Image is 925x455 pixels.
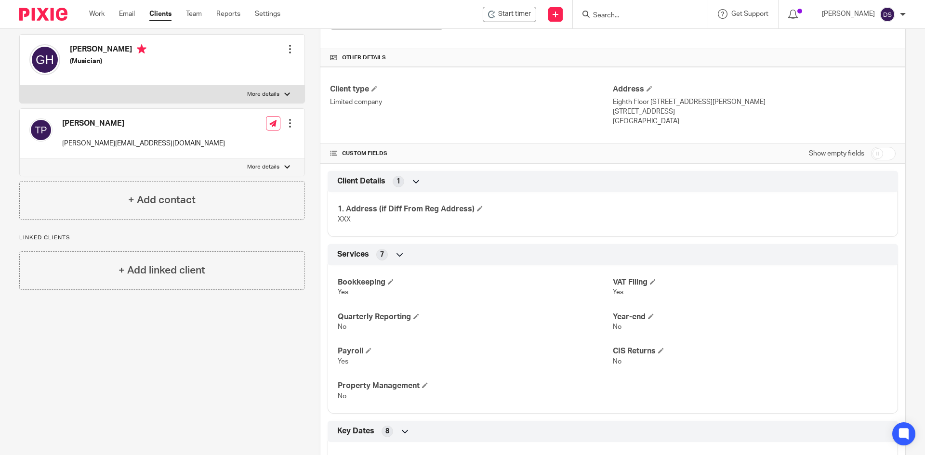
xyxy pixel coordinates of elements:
[19,234,305,242] p: Linked clients
[330,150,613,157] h4: CUSTOM FIELDS
[119,263,205,278] h4: + Add linked client
[29,118,53,142] img: svg%3E
[342,54,386,62] span: Other details
[149,9,172,19] a: Clients
[137,44,146,54] i: Primary
[70,44,146,56] h4: [PERSON_NAME]
[396,177,400,186] span: 1
[731,11,768,17] span: Get Support
[337,426,374,436] span: Key Dates
[19,8,67,21] img: Pixie
[70,56,146,66] h5: (Musician)
[337,176,385,186] span: Client Details
[338,381,613,391] h4: Property Management
[613,346,888,356] h4: CIS Returns
[822,9,875,19] p: [PERSON_NAME]
[186,9,202,19] a: Team
[613,358,621,365] span: No
[592,12,679,20] input: Search
[255,9,280,19] a: Settings
[613,324,621,330] span: No
[216,9,240,19] a: Reports
[338,216,351,223] span: XXX
[338,312,613,322] h4: Quarterly Reporting
[880,7,895,22] img: svg%3E
[330,97,613,107] p: Limited company
[809,149,864,158] label: Show empty fields
[613,277,888,287] h4: VAT Filing
[613,289,623,296] span: Yes
[330,84,613,94] h4: Client type
[338,393,346,400] span: No
[247,163,279,171] p: More details
[613,117,896,126] p: [GEOGRAPHIC_DATA]
[483,7,536,22] div: Wonderful Productions Limited
[613,312,888,322] h4: Year-end
[338,358,348,365] span: Yes
[380,250,384,260] span: 7
[29,44,60,75] img: svg%3E
[247,91,279,98] p: More details
[385,427,389,436] span: 8
[337,249,369,260] span: Services
[119,9,135,19] a: Email
[62,139,225,148] p: [PERSON_NAME][EMAIL_ADDRESS][DOMAIN_NAME]
[498,9,531,19] span: Start timer
[613,107,896,117] p: [STREET_ADDRESS]
[338,204,613,214] h4: 1. Address (if Diff From Reg Address)
[89,9,105,19] a: Work
[128,193,196,208] h4: + Add contact
[338,346,613,356] h4: Payroll
[338,289,348,296] span: Yes
[613,84,896,94] h4: Address
[338,277,613,287] h4: Bookkeeping
[62,118,225,129] h4: [PERSON_NAME]
[338,324,346,330] span: No
[613,97,896,107] p: Eighth Floor [STREET_ADDRESS][PERSON_NAME]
